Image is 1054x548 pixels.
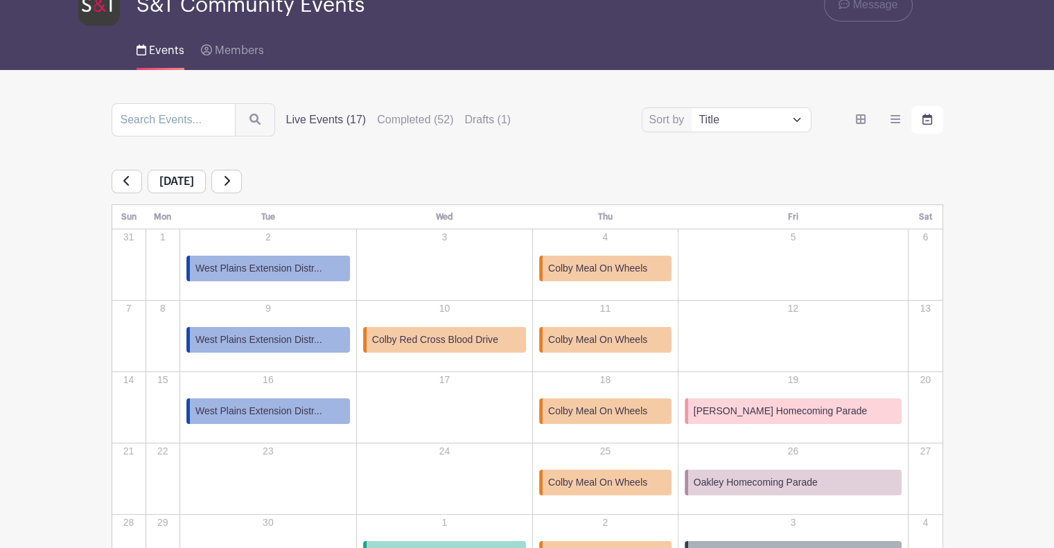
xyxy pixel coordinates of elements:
span: West Plains Extension Distr... [195,333,322,347]
p: 5 [679,230,908,245]
span: Events [149,45,184,56]
th: Fri [678,205,908,229]
p: 12 [679,301,908,316]
p: 15 [147,373,179,387]
input: Search Events... [112,103,236,136]
p: 3 [679,515,908,530]
th: Thu [532,205,678,229]
p: 8 [147,301,179,316]
p: 30 [181,515,355,530]
p: 6 [909,230,941,245]
span: [PERSON_NAME] Homecoming Parade [694,404,868,418]
p: 17 [358,373,532,387]
p: 4 [534,230,677,245]
th: Tue [179,205,356,229]
span: Members [215,45,264,56]
p: 2 [534,515,677,530]
a: Members [201,26,264,70]
span: Colby Red Cross Blood Drive [372,333,498,347]
p: 20 [909,373,941,387]
p: 2 [181,230,355,245]
p: 4 [909,515,941,530]
label: Completed (52) [377,112,453,128]
a: West Plains Extension Distr... [186,327,350,353]
a: Events [137,26,184,70]
p: 1 [358,515,532,530]
label: Live Events (17) [286,112,367,128]
a: West Plains Extension Distr... [186,256,350,281]
th: Sat [908,205,942,229]
a: Colby Meal On Wheels [539,327,671,353]
p: 1 [147,230,179,245]
p: 24 [358,444,532,459]
th: Mon [146,205,179,229]
p: 31 [113,230,145,245]
p: 28 [113,515,145,530]
p: 11 [534,301,677,316]
p: 18 [534,373,677,387]
a: Colby Meal On Wheels [539,398,671,424]
div: order and view [845,106,943,134]
label: Drafts (1) [464,112,511,128]
p: 3 [358,230,532,245]
span: Colby Meal On Wheels [548,404,647,418]
th: Sun [112,205,146,229]
span: West Plains Extension Distr... [195,404,322,418]
p: 23 [181,444,355,459]
a: Colby Red Cross Blood Drive [363,327,526,353]
span: Colby Meal On Wheels [548,261,647,276]
p: 27 [909,444,941,459]
p: 29 [147,515,179,530]
span: Oakley Homecoming Parade [694,475,818,490]
a: [PERSON_NAME] Homecoming Parade [685,398,902,424]
a: Colby Meal On Wheels [539,256,671,281]
a: West Plains Extension Distr... [186,398,350,424]
p: 22 [147,444,179,459]
label: Sort by [649,112,689,128]
span: Colby Meal On Wheels [548,333,647,347]
div: filters [286,112,511,128]
span: Colby Meal On Wheels [548,475,647,490]
p: 25 [534,444,677,459]
th: Wed [356,205,532,229]
p: 7 [113,301,145,316]
p: 13 [909,301,941,316]
span: [DATE] [148,170,206,193]
p: 9 [181,301,355,316]
p: 14 [113,373,145,387]
p: 21 [113,444,145,459]
span: West Plains Extension Distr... [195,261,322,276]
p: 10 [358,301,532,316]
p: 16 [181,373,355,387]
a: Colby Meal On Wheels [539,470,671,495]
a: Oakley Homecoming Parade [685,470,902,495]
p: 19 [679,373,908,387]
p: 26 [679,444,908,459]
